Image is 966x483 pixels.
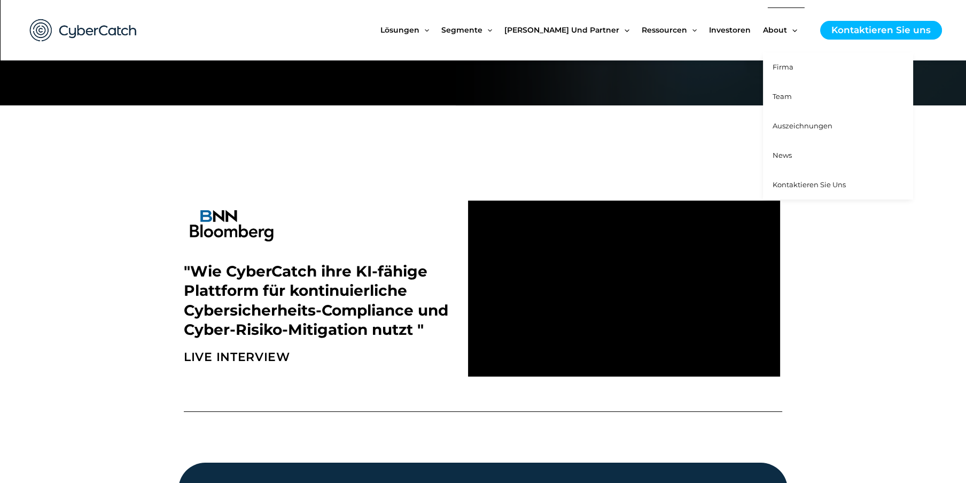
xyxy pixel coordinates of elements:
nav: Website Navigation: Neues Hauptmenü [380,7,809,52]
h2: "Wie CyberCatch ihre KI-fähige Plattform für kontinuierliche Cybersicherheits-Compliance und Cybe... [184,262,452,340]
span: Menü Toggle [619,7,629,52]
span: Kontaktieren Sie uns [773,180,846,189]
span: News [773,151,792,159]
span: Team [773,92,792,101]
span: Segmente [441,7,482,52]
span: [PERSON_NAME] und Partner [504,7,619,52]
iframe: vimeo Video Player [468,201,780,377]
span: Menü Toggle [482,7,492,52]
span: Ressourcen [642,7,687,52]
span: About [763,7,787,52]
span: Menü Toggle [419,7,429,52]
span: Firma [773,63,793,71]
span: Menü Toggle [787,7,797,52]
img: CyberCatch [19,8,147,52]
a: Kontaktieren Sie uns [820,21,942,40]
span: Menü Toggle [687,7,697,52]
a: Auszeichnungen [763,111,913,141]
a: Investoren [709,7,763,52]
span: Lösungen [380,7,419,52]
span: Investoren [709,7,751,52]
a: News [763,141,913,170]
a: Team [763,82,913,111]
span: Auszeichnungen [773,121,832,130]
a: Firma [763,52,913,82]
a: Kontaktieren Sie uns [763,170,913,200]
h2: LIVE INTERVIEW [184,350,457,365]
